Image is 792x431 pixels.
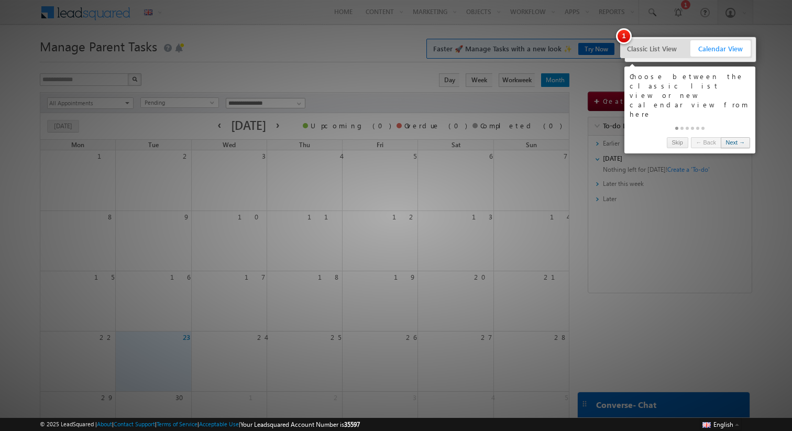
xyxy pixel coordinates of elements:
[97,421,112,427] a: About
[713,421,733,428] span: English
[114,421,155,427] a: Contact Support
[157,421,197,427] a: Terms of Service
[667,137,688,148] a: Skip
[700,418,742,430] button: English
[344,421,360,428] span: 35597
[199,421,239,427] a: Acceptable Use
[616,28,632,44] span: 1
[40,419,360,429] span: © 2025 LeadSquared | | | | |
[622,40,682,57] span: Classic List View
[630,72,750,119] div: Choose between the classic list view or new calendar view from here
[691,137,721,148] a: ← Back
[690,40,751,57] span: Calendar View
[240,421,360,428] span: Your Leadsquared Account Number is
[721,137,750,148] a: Next →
